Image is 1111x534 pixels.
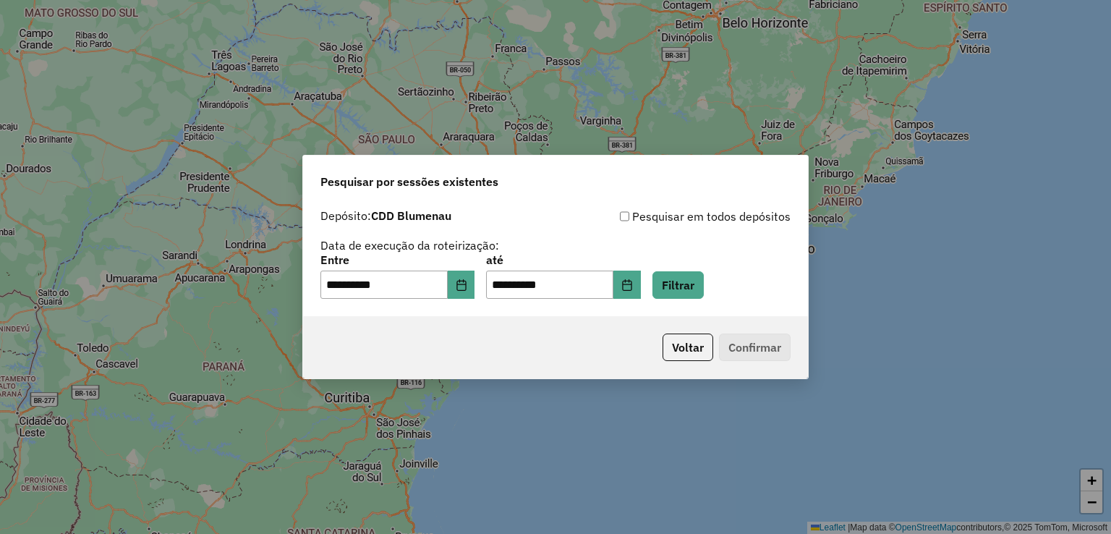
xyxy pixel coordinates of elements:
[613,271,641,300] button: Choose Date
[555,208,791,225] div: Pesquisar em todos depósitos
[486,251,640,268] label: até
[320,173,498,190] span: Pesquisar por sessões existentes
[448,271,475,300] button: Choose Date
[320,207,451,224] label: Depósito:
[663,334,713,361] button: Voltar
[320,237,499,254] label: Data de execução da roteirização:
[371,208,451,223] strong: CDD Blumenau
[320,251,474,268] label: Entre
[652,271,704,299] button: Filtrar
